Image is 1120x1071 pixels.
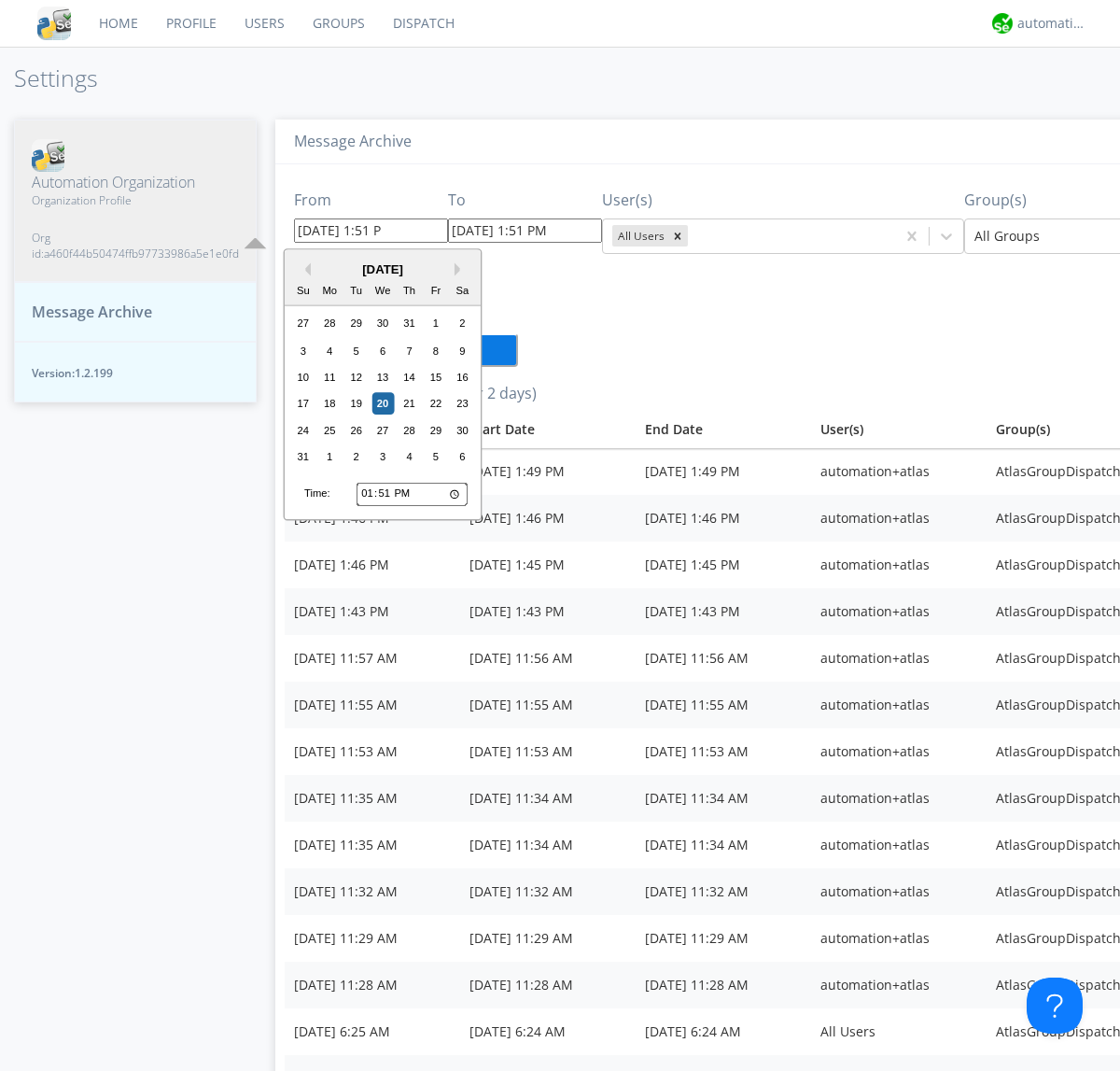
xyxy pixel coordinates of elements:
div: [DATE] [285,261,481,278]
div: [DATE] 11:53 AM [294,742,451,761]
span: Org id: a460f44b50474ffb97733986a5e1e0fd [32,230,239,261]
input: Time [357,482,468,506]
span: Version: 1.2.199 [32,365,239,381]
div: automation+atlas [820,929,977,948]
div: Choose Thursday, July 31st, 2025 [399,313,421,335]
div: Choose Sunday, August 3rd, 2025 [292,340,315,362]
div: [DATE] 1:46 PM [645,509,802,528]
h3: To [448,192,602,209]
div: automation+atlas [820,556,977,574]
div: [DATE] 6:25 AM [294,1022,451,1041]
div: Choose Friday, August 1st, 2025 [425,313,447,335]
th: User(s) [811,411,987,448]
div: [DATE] 11:34 AM [645,836,802,854]
div: [DATE] 6:24 AM [645,1022,802,1041]
div: automation+atlas [820,742,977,761]
div: Choose Monday, July 28th, 2025 [318,313,341,335]
div: [DATE] 11:55 AM [645,696,802,714]
div: Choose Thursday, August 14th, 2025 [399,366,421,388]
div: Choose Sunday, August 31st, 2025 [292,446,315,469]
div: [DATE] 1:45 PM [645,556,802,574]
div: We [371,280,394,303]
div: Choose Monday, August 25th, 2025 [318,419,341,442]
h3: User(s) [602,192,964,209]
div: Time: [304,486,330,501]
div: Su [292,280,315,303]
div: Choose Saturday, August 16th, 2025 [452,366,474,388]
div: Choose Sunday, August 10th, 2025 [292,366,315,388]
div: Choose Wednesday, August 27th, 2025 [371,419,394,442]
div: [DATE] 1:43 PM [645,602,802,621]
div: Choose Friday, August 22nd, 2025 [425,393,447,416]
div: [DATE] 11:28 AM [294,976,451,994]
div: [DATE] 1:49 PM [469,462,626,481]
div: Tu [345,280,368,303]
div: Choose Saturday, September 6th, 2025 [452,446,474,469]
div: All Users [820,1022,977,1041]
button: Version:1.2.199 [14,342,257,402]
div: Th [399,280,421,303]
div: Remove All Users [667,225,688,247]
div: Choose Monday, August 18th, 2025 [318,393,341,416]
span: Organization Profile [32,192,239,208]
div: automation+atlas [820,976,977,994]
div: [DATE] 1:43 PM [294,602,451,621]
div: [DATE] 11:34 AM [469,789,626,808]
div: [DATE] 11:28 AM [469,976,626,994]
img: d2d01cd9b4174d08988066c6d424eccd [992,13,1013,34]
th: Toggle SortBy [636,411,811,448]
div: Choose Wednesday, September 3rd, 2025 [371,446,394,469]
div: Choose Sunday, August 17th, 2025 [292,393,315,416]
div: automation+atlas [820,789,977,808]
img: cddb5a64eb264b2086981ab96f4c1ba7 [37,7,71,40]
div: Choose Thursday, August 7th, 2025 [399,340,421,362]
div: Choose Monday, August 11th, 2025 [318,366,341,388]
div: Fr [425,280,447,303]
div: Mo [318,280,341,303]
div: [DATE] 11:35 AM [294,836,451,854]
div: month 2025-08 [290,311,476,471]
div: Choose Friday, August 29th, 2025 [425,419,447,442]
div: [DATE] 11:56 AM [645,649,802,668]
th: Toggle SortBy [460,411,636,448]
div: [DATE] 1:49 PM [645,462,802,481]
div: [DATE] 11:35 AM [294,789,451,808]
iframe: Toggle Customer Support [1027,978,1083,1034]
div: Choose Tuesday, August 26th, 2025 [345,419,368,442]
div: [DATE] 11:53 AM [469,742,626,761]
div: [DATE] 11:34 AM [469,836,626,854]
div: Choose Saturday, August 30th, 2025 [452,419,474,442]
div: [DATE] 1:45 PM [469,556,626,574]
div: [DATE] 11:29 AM [294,929,451,948]
div: Choose Friday, August 8th, 2025 [425,340,447,362]
div: automation+atlas [820,509,977,528]
span: Message Archive [32,302,152,323]
div: Choose Sunday, July 27th, 2025 [292,313,315,335]
button: Message Archive [14,282,257,343]
span: Automation Organization [32,172,239,193]
div: Choose Thursday, August 21st, 2025 [399,393,421,416]
div: Choose Wednesday, July 30th, 2025 [371,313,394,335]
div: Choose Wednesday, August 20th, 2025 [371,393,394,416]
div: [DATE] 11:55 AM [469,696,626,714]
div: [DATE] 11:28 AM [645,976,802,994]
div: Choose Wednesday, August 6th, 2025 [371,340,394,362]
div: [DATE] 1:46 PM [469,509,626,528]
img: cddb5a64eb264b2086981ab96f4c1ba7 [32,139,64,172]
div: Choose Tuesday, September 2nd, 2025 [345,446,368,469]
div: Choose Friday, August 15th, 2025 [425,366,447,388]
div: Choose Tuesday, August 5th, 2025 [345,340,368,362]
div: [DATE] 11:29 AM [469,929,626,948]
button: Previous Month [298,263,311,276]
div: [DATE] 11:55 AM [294,696,451,714]
div: Choose Saturday, August 23rd, 2025 [452,393,474,416]
div: Choose Sunday, August 24th, 2025 [292,419,315,442]
div: Choose Wednesday, August 13th, 2025 [371,366,394,388]
div: Choose Thursday, August 28th, 2025 [399,419,421,442]
div: [DATE] 11:32 AM [469,882,626,901]
div: [DATE] 11:57 AM [294,649,451,668]
div: Choose Tuesday, August 19th, 2025 [345,393,368,416]
div: Choose Friday, September 5th, 2025 [425,446,447,469]
div: [DATE] 11:56 AM [469,649,626,668]
div: automation+atlas [820,649,977,668]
